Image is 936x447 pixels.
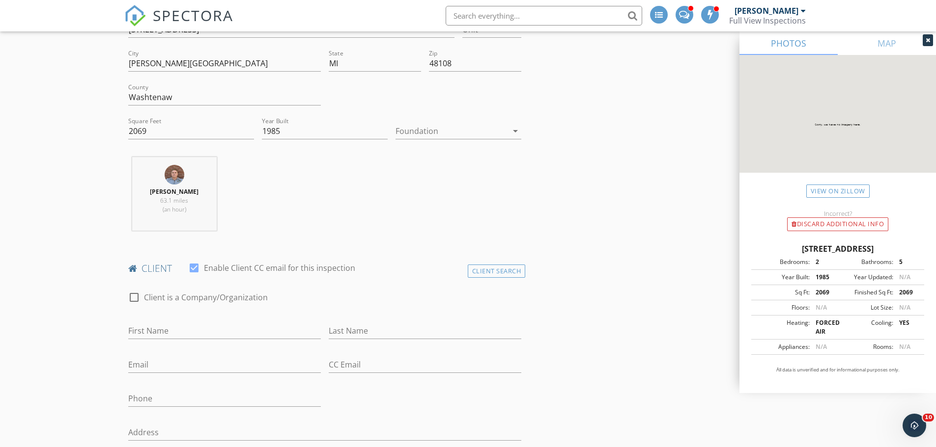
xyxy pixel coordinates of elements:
[893,258,921,266] div: 5
[751,367,924,373] p: All data is unverified and for informational purposes only.
[810,273,838,282] div: 1985
[838,31,936,55] a: MAP
[838,342,893,351] div: Rooms:
[787,217,888,231] div: Discard Additional info
[838,318,893,336] div: Cooling:
[810,318,838,336] div: FORCED AIR
[838,303,893,312] div: Lot Size:
[163,205,186,213] span: (an hour)
[754,318,810,336] div: Heating:
[754,342,810,351] div: Appliances:
[923,414,934,421] span: 10
[754,303,810,312] div: Floors:
[816,303,827,312] span: N/A
[144,292,268,302] label: Client is a Company/Organization
[899,273,910,281] span: N/A
[810,258,838,266] div: 2
[754,258,810,266] div: Bedrooms:
[739,210,936,217] div: Incorrect?
[893,288,921,297] div: 2069
[754,273,810,282] div: Year Built:
[903,414,926,437] iframe: Intercom live chat
[751,243,924,255] div: [STREET_ADDRESS]
[739,55,936,196] img: streetview
[899,342,910,351] span: N/A
[899,303,910,312] span: N/A
[468,264,526,278] div: Client Search
[165,165,184,184] img: 20240220_131252__edited.jpg
[124,5,146,26] img: The Best Home Inspection Software - Spectora
[124,13,233,34] a: SPECTORA
[446,6,642,26] input: Search everything...
[754,288,810,297] div: Sq Ft:
[893,318,921,336] div: YES
[510,125,521,137] i: arrow_drop_down
[729,16,806,26] div: Full View Inspections
[810,288,838,297] div: 2069
[128,262,522,275] h4: client
[838,273,893,282] div: Year Updated:
[150,187,199,196] strong: [PERSON_NAME]
[838,258,893,266] div: Bathrooms:
[160,196,188,205] span: 63.1 miles
[153,5,233,26] span: SPECTORA
[806,184,870,198] a: View on Zillow
[838,288,893,297] div: Finished Sq Ft:
[735,6,798,16] div: [PERSON_NAME]
[204,263,355,273] label: Enable Client CC email for this inspection
[816,342,827,351] span: N/A
[739,31,838,55] a: PHOTOS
